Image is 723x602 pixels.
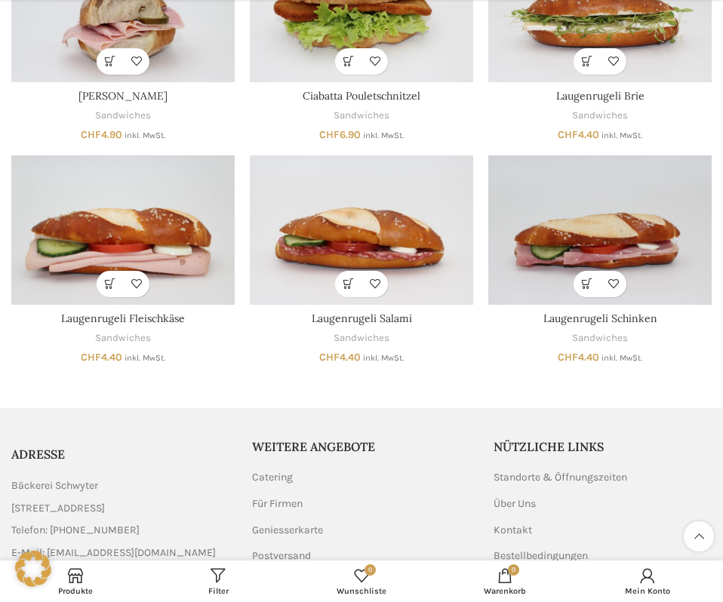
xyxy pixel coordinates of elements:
a: Sandwiches [334,109,389,123]
span: 0 [508,564,519,576]
small: inkl. MwSt. [125,353,165,363]
a: List item link [11,522,229,539]
bdi: 4.40 [81,351,122,364]
bdi: 4.90 [81,128,122,141]
a: [PERSON_NAME] [78,89,168,103]
span: CHF [558,351,578,364]
h5: Weitere Angebote [252,438,470,455]
a: Laugenrugeli Salami [312,312,412,325]
a: Standorte & Öffnungszeiten [494,470,629,485]
div: My cart [433,564,577,598]
a: Laugenrugeli Brie [556,89,645,103]
a: Laugenrugeli Salami [250,155,473,305]
a: Für Firmen [252,496,304,511]
h5: Nützliche Links [494,438,712,455]
span: CHF [319,128,340,141]
a: Sandwiches [95,331,151,346]
a: Produkte [4,564,147,598]
a: Über Uns [494,496,537,511]
span: Produkte [11,586,140,596]
small: inkl. MwSt. [363,131,404,140]
small: inkl. MwSt. [125,131,165,140]
a: In den Warenkorb legen: „Laugenrugeli Fleischkäse“ [97,271,123,297]
a: Sandwiches [95,109,151,123]
span: ADRESSE [11,447,65,462]
a: Kontakt [494,523,534,538]
a: Sandwiches [572,331,628,346]
a: Ciabatta Pouletschnitzel [303,89,420,103]
small: inkl. MwSt. [601,353,642,363]
span: 0 [365,564,376,576]
span: Warenkorb [441,586,569,596]
span: Filter [155,586,283,596]
a: Geniesserkarte [252,523,325,538]
small: inkl. MwSt. [363,353,404,363]
a: 0 Wunschliste [290,564,433,598]
span: CHF [81,128,101,141]
a: Mein Konto [576,564,719,598]
a: List item link [11,545,229,561]
a: Laugenrugeli Schinken [488,155,712,305]
span: Wunschliste [297,586,426,596]
bdi: 4.40 [558,351,599,364]
a: Laugenrugeli Fleischkäse [11,155,235,305]
a: Laugenrugeli Fleischkäse [61,312,185,325]
a: In den Warenkorb legen: „Ciabatta Pouletschnitzel“ [335,48,361,75]
a: In den Warenkorb legen: „Laugenrugeli Schinken“ [574,271,600,297]
a: Scroll to top button [684,521,714,551]
a: Filter [147,564,291,598]
div: Meine Wunschliste [290,564,433,598]
bdi: 6.90 [319,128,361,141]
span: Mein Konto [583,586,712,596]
bdi: 4.40 [319,351,361,364]
a: In den Warenkorb legen: „Bürli Schinken“ [97,48,123,75]
a: Sandwiches [572,109,628,123]
span: CHF [319,351,340,364]
a: Catering [252,470,294,485]
small: inkl. MwSt. [601,131,642,140]
span: CHF [558,128,578,141]
a: In den Warenkorb legen: „Laugenrugeli Salami“ [335,271,361,297]
span: CHF [81,351,101,364]
a: Laugenrugeli Schinken [543,312,657,325]
a: 0 Warenkorb [433,564,577,598]
a: In den Warenkorb legen: „Laugenrugeli Brie“ [574,48,600,75]
a: Postversand [252,548,312,564]
span: [STREET_ADDRESS] [11,500,105,517]
span: Bäckerei Schwyter [11,478,98,494]
bdi: 4.40 [558,128,599,141]
a: Bestellbedingungen [494,548,589,564]
a: Sandwiches [334,331,389,346]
